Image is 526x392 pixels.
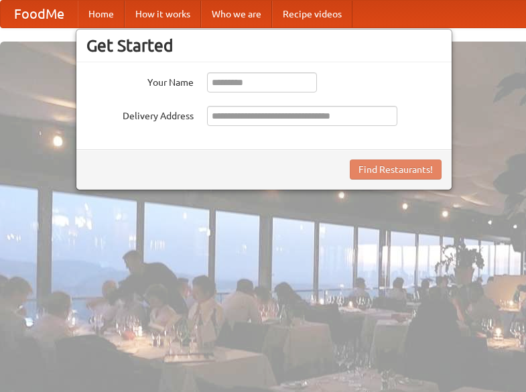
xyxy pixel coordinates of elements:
[86,36,442,56] h3: Get Started
[86,72,194,89] label: Your Name
[350,159,442,180] button: Find Restaurants!
[1,1,78,27] a: FoodMe
[272,1,352,27] a: Recipe videos
[86,106,194,123] label: Delivery Address
[201,1,272,27] a: Who we are
[78,1,125,27] a: Home
[125,1,201,27] a: How it works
